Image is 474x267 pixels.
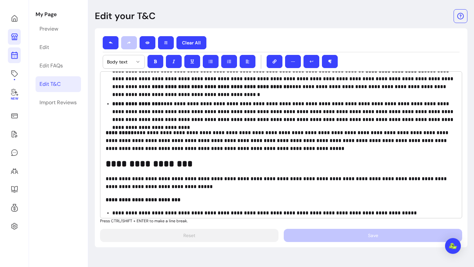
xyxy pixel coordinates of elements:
[8,108,21,124] a: Sales
[8,200,21,216] a: Refer & Earn
[285,55,301,68] button: ―
[8,47,21,63] a: Calendar
[36,11,81,18] p: My Page
[11,97,18,101] span: New
[176,36,206,49] button: Clear All
[39,25,58,33] div: Preview
[8,218,21,234] a: Settings
[8,29,21,45] a: My Page
[103,55,145,68] button: Body text
[39,80,61,88] div: Edit T&C
[8,163,21,179] a: Clients
[36,21,81,37] a: Preview
[36,95,81,110] a: Import Reviews
[36,76,81,92] a: Edit T&C
[8,182,21,197] a: Resources
[8,126,21,142] a: Waivers
[107,59,133,65] span: Body text
[39,99,77,107] div: Import Reviews
[100,218,462,224] p: Press CTRL/SHIFT + ENTER to make a line break.
[39,62,63,70] div: Edit FAQs
[36,39,81,55] a: Edit
[8,11,21,26] a: Home
[36,58,81,74] a: Edit FAQs
[8,66,21,82] a: Offerings
[8,84,21,105] a: New
[8,145,21,160] a: My Messages
[445,238,461,254] div: Open Intercom Messenger
[95,10,156,22] p: Edit your T&C
[39,43,49,51] div: Edit
[182,39,201,46] p: Clear All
